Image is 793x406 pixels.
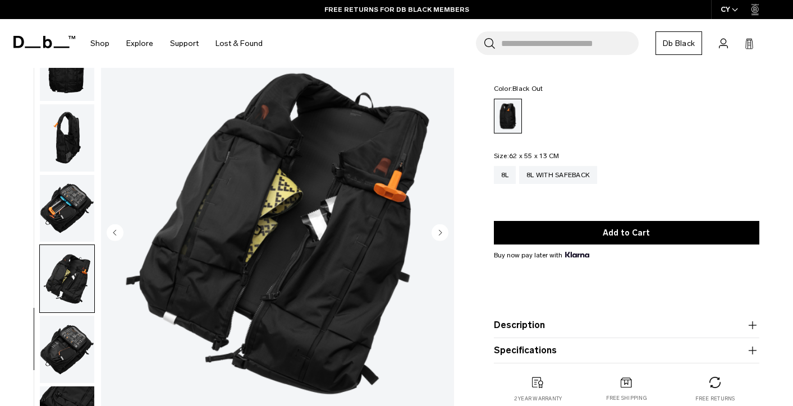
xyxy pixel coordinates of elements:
[39,174,95,243] button: Snow Pro Vest 8L with Safeback
[82,19,271,68] nav: Main Navigation
[40,316,94,383] img: Snow Pro Vest 8L with Safeback
[40,175,94,242] img: Snow Pro Vest 8L with Safeback
[432,224,448,243] button: Next slide
[39,244,95,313] button: Snow Pro Vest 8L with Safeback
[656,31,702,55] a: Db Black
[514,395,562,403] p: 2 year warranty
[216,24,263,63] a: Lost & Found
[494,85,543,92] legend: Color:
[324,4,469,15] a: FREE RETURNS FOR DB BLACK MEMBERS
[126,24,153,63] a: Explore
[39,315,95,384] button: Snow Pro Vest 8L with Safeback
[494,153,560,159] legend: Size:
[509,152,560,160] span: 62 x 55 x 13 CM
[494,166,516,184] a: 8L
[494,319,759,332] button: Description
[40,245,94,312] img: Snow Pro Vest 8L with Safeback
[39,104,95,172] button: Snow Pro Vest 8L with Safeback
[519,166,597,184] a: 8L with Safeback
[90,24,109,63] a: Shop
[565,252,589,257] img: {"height" => 20, "alt" => "Klarna"}
[606,394,647,402] p: Free shipping
[695,395,735,403] p: Free returns
[107,224,123,243] button: Previous slide
[512,85,543,93] span: Black Out
[170,24,199,63] a: Support
[40,104,94,172] img: Snow Pro Vest 8L with Safeback
[494,250,589,260] span: Buy now pay later with
[494,99,522,133] a: Black Out
[494,344,759,357] button: Specifications
[494,221,759,244] button: Add to Cart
